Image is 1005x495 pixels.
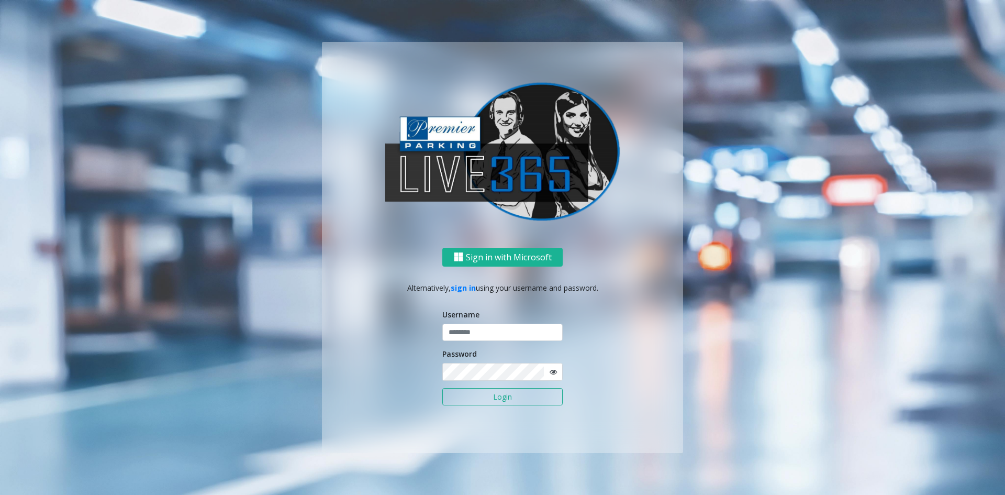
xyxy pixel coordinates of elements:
[442,309,479,320] label: Username
[442,348,477,359] label: Password
[332,282,673,293] p: Alternatively, using your username and password.
[442,388,563,406] button: Login
[451,283,476,293] a: sign in
[442,247,563,267] button: Sign in with Microsoft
